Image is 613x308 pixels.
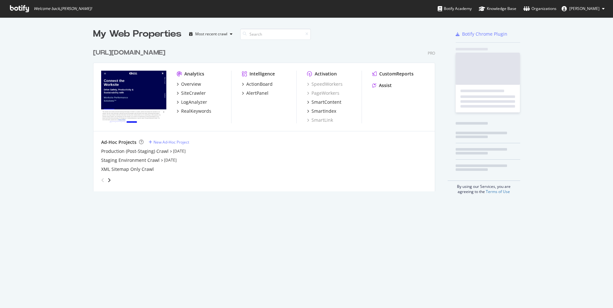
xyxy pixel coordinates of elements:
div: grid [93,40,440,191]
a: Staging Environment Crawl [101,157,160,163]
a: SiteCrawler [177,90,206,96]
div: New Ad-Hoc Project [153,139,189,145]
div: Knowledge Base [479,5,516,12]
div: Activation [315,71,337,77]
div: Analytics [184,71,204,77]
div: RealKeywords [181,108,211,114]
div: Overview [181,81,201,87]
div: Botify Academy [438,5,472,12]
a: SpeedWorkers [307,81,343,87]
button: [PERSON_NAME] [556,4,610,14]
a: Botify Chrome Plugin [456,31,507,37]
a: PageWorkers [307,90,339,96]
div: Pro [428,50,435,56]
div: ActionBoard [246,81,273,87]
div: My Web Properties [93,28,181,40]
div: CustomReports [379,71,414,77]
a: Overview [177,81,201,87]
a: ActionBoard [242,81,273,87]
a: AlertPanel [242,90,268,96]
a: XML Sitemap Only Crawl [101,166,154,172]
div: Ad-Hoc Projects [101,139,136,145]
div: SmartIndex [311,108,336,114]
a: SmartLink [307,117,333,123]
a: RealKeywords [177,108,211,114]
a: Production (Post-Staging) Crawl [101,148,169,154]
a: Assist [372,82,392,89]
div: LogAnalyzer [181,99,207,105]
div: By using our Services, you are agreeing to the [448,180,520,194]
div: angle-right [107,177,111,183]
a: CustomReports [372,71,414,77]
div: AlertPanel [246,90,268,96]
a: Terms of Use [486,189,510,194]
span: Brad McGuire [569,6,600,11]
input: Search [240,29,311,40]
a: LogAnalyzer [177,99,207,105]
div: Organizations [523,5,556,12]
div: Botify Chrome Plugin [462,31,507,37]
a: SmartContent [307,99,341,105]
a: [DATE] [164,157,177,163]
div: angle-left [99,175,107,185]
div: Intelligence [250,71,275,77]
div: Assist [379,82,392,89]
button: Most recent crawl [187,29,235,39]
div: SiteCrawler [181,90,206,96]
div: Most recent crawl [195,32,227,36]
img: https://www.unitedrentals.com/ [101,71,166,123]
div: SmartContent [311,99,341,105]
a: [URL][DOMAIN_NAME] [93,48,168,57]
a: [DATE] [173,148,186,154]
a: SmartIndex [307,108,336,114]
div: [URL][DOMAIN_NAME] [93,48,165,57]
a: New Ad-Hoc Project [149,139,189,145]
span: Welcome back, [PERSON_NAME] ! [34,6,92,11]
